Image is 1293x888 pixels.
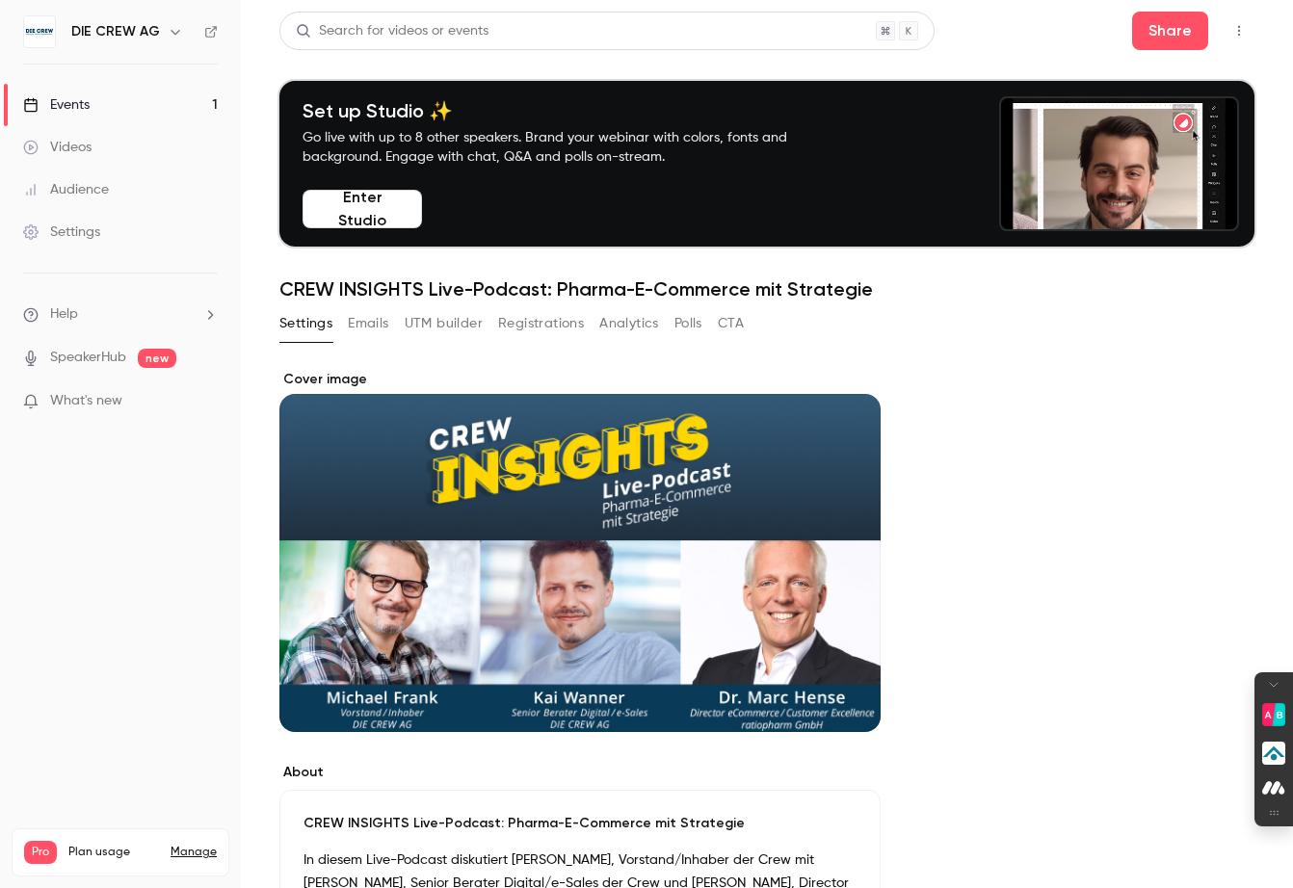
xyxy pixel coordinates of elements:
[23,95,90,115] div: Events
[171,845,217,860] a: Manage
[405,308,483,339] button: UTM builder
[23,222,100,242] div: Settings
[279,370,881,389] label: Cover image
[195,393,218,410] iframe: Noticeable Trigger
[50,348,126,368] a: SpeakerHub
[303,128,832,167] p: Go live with up to 8 other speakers. Brand your webinar with colors, fonts and background. Engage...
[348,308,388,339] button: Emails
[23,138,92,157] div: Videos
[24,841,57,864] span: Pro
[68,845,159,860] span: Plan usage
[1132,12,1208,50] button: Share
[23,180,109,199] div: Audience
[303,190,422,228] button: Enter Studio
[1262,703,1285,726] img: Find Product Alternatives icon
[718,308,744,339] button: CTA
[23,304,218,325] li: help-dropdown-opener
[50,304,78,325] span: Help
[303,99,832,122] h4: Set up Studio ✨
[279,370,881,732] section: Cover image
[498,308,584,339] button: Registrations
[50,391,122,411] span: What's new
[279,277,1254,300] h1: CREW INSIGHTS Live-Podcast: Pharma-E-Commerce mit Strategie
[1262,742,1285,765] img: Presse-Versorgung Lead-Generierung icon
[279,763,881,782] label: About
[138,349,176,368] span: new
[674,308,702,339] button: Polls
[303,814,857,833] p: CREW INSIGHTS Live-Podcast: Pharma-E-Commerce mit Strategie
[599,308,659,339] button: Analytics
[296,21,488,41] div: Search for videos or events
[24,16,55,47] img: DIE CREW AG
[71,22,160,41] h6: DIE CREW AG
[279,308,332,339] button: Settings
